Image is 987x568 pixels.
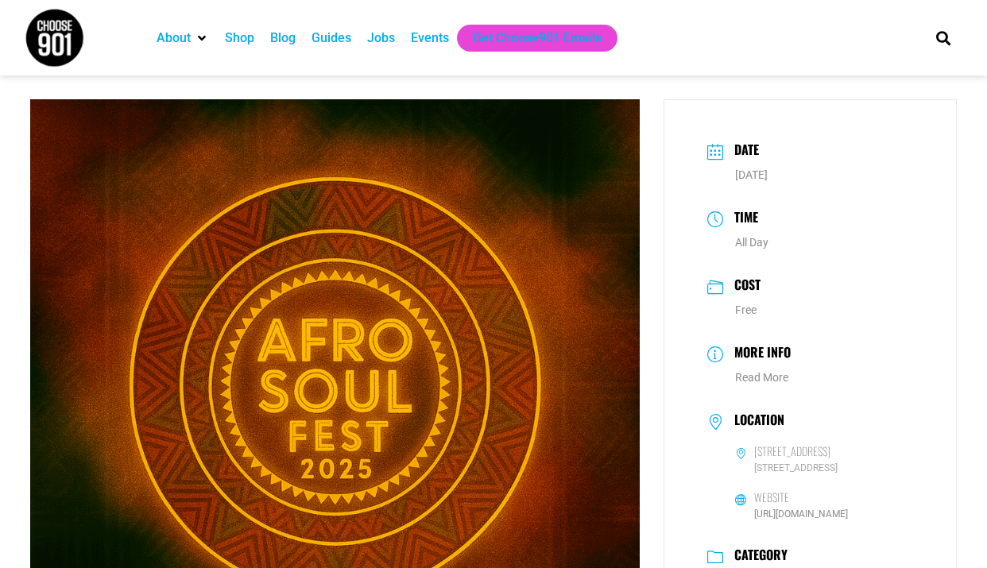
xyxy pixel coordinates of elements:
h3: Location [726,412,784,431]
h3: More Info [726,342,791,365]
nav: Main nav [149,25,908,52]
h6: [STREET_ADDRESS] [754,444,830,458]
a: Get Choose901 Emails [473,29,602,48]
a: Read More [735,371,788,384]
a: Shop [225,29,254,48]
a: Blog [270,29,296,48]
a: [URL][DOMAIN_NAME] [754,508,848,520]
h3: Category [726,547,788,566]
dd: Free [707,302,913,319]
abbr: All Day [735,236,768,249]
h3: Cost [726,275,761,298]
a: Guides [312,29,351,48]
span: [DATE] [735,168,768,181]
h6: Website [754,490,789,504]
a: Events [411,29,449,48]
a: Jobs [367,29,395,48]
div: About [149,25,217,52]
div: Search [930,25,956,51]
span: [STREET_ADDRESS] [735,461,913,476]
h3: Date [726,140,759,163]
h3: Time [726,207,758,230]
a: About [157,29,191,48]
